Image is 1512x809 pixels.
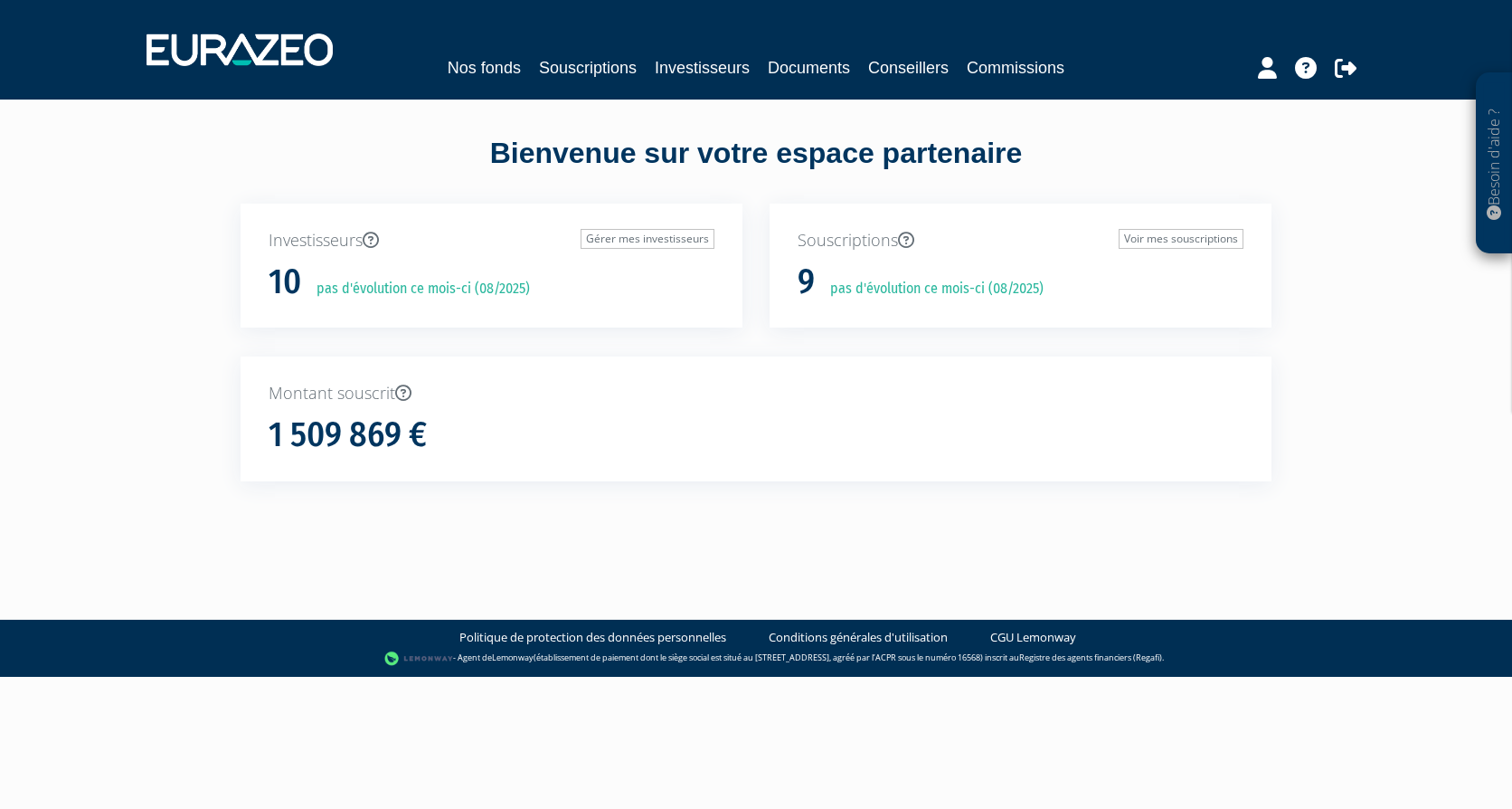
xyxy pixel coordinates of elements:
a: Investisseurs [655,55,750,81]
p: Montant souscrit [269,382,1243,405]
p: pas d'évolution ce mois-ci (08/2025) [304,279,530,300]
img: logo-lemonway.png [384,650,454,668]
a: Documents [768,55,850,81]
a: Nos fonds [448,55,521,81]
a: Souscriptions [539,55,637,81]
p: pas d'évolution ce mois-ci (08/2025) [817,279,1044,300]
a: Lemonway [492,652,534,663]
div: - Agent de (établissement de paiement dont le siège social est situé au [STREET_ADDRESS], agréé p... [18,650,1494,668]
p: Souscriptions [798,229,1243,252]
div: Bienvenue sur votre espace partenaire [227,133,1285,204]
a: Registre des agents financiers (Regafi) [1019,652,1162,663]
h1: 10 [269,263,301,301]
img: 1732889491-logotype_eurazeo_blanc_rvb.png [146,33,333,66]
a: Voir mes souscriptions [1119,229,1243,249]
a: Politique de protection des données personnelles [459,629,726,646]
a: Commissions [967,55,1064,81]
p: Investisseurs [269,229,714,252]
a: Conditions générales d'utilisation [769,629,948,646]
a: Gérer mes investisseurs [581,229,714,249]
h1: 1 509 869 € [269,416,427,454]
h1: 9 [798,263,815,301]
a: CGU Lemonway [990,629,1076,646]
a: Conseillers [868,55,949,81]
p: Besoin d'aide ? [1484,82,1505,245]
